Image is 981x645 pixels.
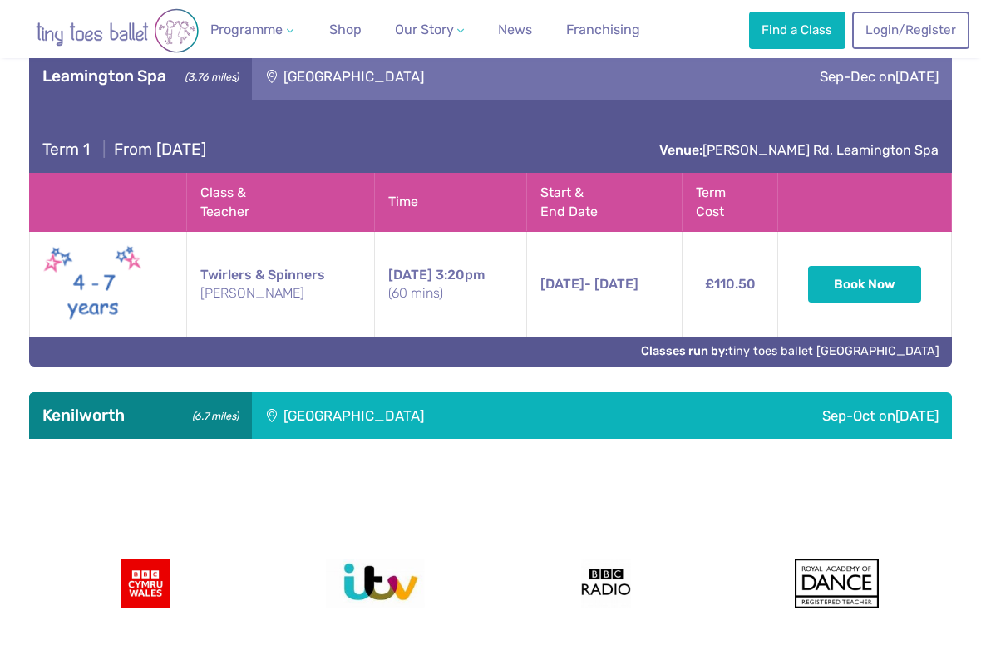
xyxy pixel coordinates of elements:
span: News [498,22,532,37]
th: Time [374,174,527,232]
a: News [491,13,539,47]
img: tiny toes ballet [17,8,217,53]
td: 3:20pm [374,232,527,337]
a: Our Story [388,13,471,47]
a: Venue:[PERSON_NAME] Rd, Leamington Spa [659,142,939,158]
div: [GEOGRAPHIC_DATA] [252,53,644,100]
th: Term Cost [682,174,778,232]
h3: Kenilworth [42,406,238,426]
span: Term 1 [42,140,90,159]
strong: Venue: [659,142,702,158]
div: Sep-Oct on [648,392,952,439]
h4: From [DATE] [42,140,205,160]
small: (3.76 miles) [179,66,238,84]
h3: Leamington Spa [42,66,238,86]
strong: Classes run by: [641,344,728,358]
small: [PERSON_NAME] [200,284,361,303]
td: £110.50 [682,232,778,337]
a: Programme [204,13,300,47]
span: [DATE] [895,68,939,85]
small: (6.7 miles) [186,406,238,423]
small: (60 mins) [388,284,514,303]
a: Login/Register [852,12,969,48]
span: - [DATE] [540,276,638,292]
span: [DATE] [540,276,584,292]
td: Twirlers & Spinners [187,232,375,337]
a: Classes run by:tiny toes ballet [GEOGRAPHIC_DATA] [641,344,939,358]
span: Shop [329,22,362,37]
span: [DATE] [895,407,939,424]
div: Sep-Dec on [644,53,952,100]
img: Twirlers & Spinners New (May 2025) [43,242,143,327]
button: Book Now [808,266,921,303]
a: Franchising [560,13,647,47]
th: Class & Teacher [187,174,375,232]
div: [GEOGRAPHIC_DATA] [252,392,648,439]
a: Shop [322,13,367,47]
a: Find a Class [749,12,845,48]
span: | [94,140,113,159]
th: Start & End Date [527,174,682,232]
span: Franchising [566,22,640,37]
span: Programme [210,22,283,37]
span: Our Story [395,22,454,37]
span: [DATE] [388,267,432,283]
